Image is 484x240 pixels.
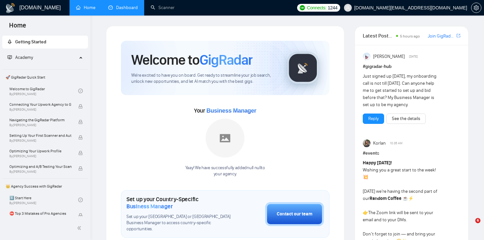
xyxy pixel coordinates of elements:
[363,53,371,60] img: Anisuzzaman Khan
[277,211,312,218] div: Contact our team
[471,5,481,10] a: setting
[373,140,386,147] span: Korlan
[9,163,71,170] span: Optimizing and A/B Testing Your Scanner for Better Results
[15,55,33,60] span: Academy
[9,154,71,158] span: By [PERSON_NAME]
[185,171,265,177] p: your agency .
[5,3,16,13] img: logo
[300,5,305,10] img: upwork-logo.png
[370,196,402,201] strong: Random Coffee
[78,166,83,171] span: lock
[185,165,265,177] div: Yaay! We have successfully added null null to
[363,32,394,40] span: Latest Posts from the GigRadar Community
[77,225,83,231] span: double-left
[78,135,83,140] span: lock
[15,39,46,45] span: Getting Started
[78,213,83,218] span: lock
[126,196,233,210] h1: Set up your Country-Specific
[9,123,71,127] span: By [PERSON_NAME]
[409,54,418,60] span: [DATE]
[131,72,276,85] span: We're excited to have you on board. Get ready to streamline your job search, unlock new opportuni...
[363,63,460,70] h1: # gigradar-hub
[151,5,175,10] a: searchScanner
[78,89,83,93] span: check-circle
[346,5,350,10] span: user
[3,180,87,193] span: 👑 Agency Success with GigRadar
[9,132,71,139] span: Setting Up Your First Scanner and Auto-Bidder
[126,203,173,210] span: Business Manager
[9,139,71,143] span: By [PERSON_NAME]
[76,5,95,10] a: homeHome
[368,115,379,122] a: Reply
[307,4,326,11] span: Connects:
[78,120,83,124] span: lock
[194,107,256,114] span: Your
[403,196,408,201] span: ☕
[9,170,71,174] span: By [PERSON_NAME]
[3,71,87,84] span: 🚀 GigRadar Quick Start
[363,210,368,215] span: 👉
[7,55,12,60] span: fund-projection-screen
[457,33,460,39] a: export
[108,5,138,10] a: dashboardDashboard
[206,107,256,114] span: Business Manager
[2,36,88,49] li: Getting Started
[363,150,460,157] h1: # events
[462,218,478,234] iframe: Intercom live chat
[9,148,71,154] span: Optimizing Your Upwork Profile
[7,55,33,60] span: Academy
[363,139,371,147] img: Korlan
[457,33,460,38] span: export
[363,160,392,166] strong: Happy [DATE]!
[78,151,83,155] span: lock
[7,39,12,44] span: rocket
[4,21,31,34] span: Home
[328,4,338,11] span: 1244
[428,33,455,40] a: Join GigRadar Slack Community
[386,114,426,124] button: See the details
[9,108,71,112] span: By [PERSON_NAME]
[373,53,405,60] span: [PERSON_NAME]
[471,3,481,13] button: setting
[9,193,78,207] a: 1️⃣ Start HereBy[PERSON_NAME]
[78,198,83,202] span: check-circle
[475,218,480,223] span: 6
[400,34,420,38] span: 5 hours ago
[392,115,420,122] a: See the details
[9,210,71,217] span: ⛔ Top 3 Mistakes of Pro Agencies
[390,140,403,146] span: 10:35 AM
[78,104,83,109] span: lock
[408,196,414,201] span: ⚡
[9,84,78,98] a: Welcome to GigRadarBy[PERSON_NAME]
[9,101,71,108] span: Connecting Your Upwork Agency to GigRadar
[131,51,253,69] h1: Welcome to
[363,114,384,124] button: Reply
[363,174,368,180] span: 💥
[206,119,244,158] img: placeholder.png
[363,73,441,108] div: Just signed up [DATE], my onboarding call is not till [DATE]. Can anyone help me to get started t...
[199,51,253,69] span: GigRadar
[287,52,319,84] img: gigradar-logo.png
[9,117,71,123] span: Navigating the GigRadar Platform
[265,202,324,226] button: Contact our team
[126,214,233,232] span: Set up your [GEOGRAPHIC_DATA] or [GEOGRAPHIC_DATA] Business Manager to access country-specific op...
